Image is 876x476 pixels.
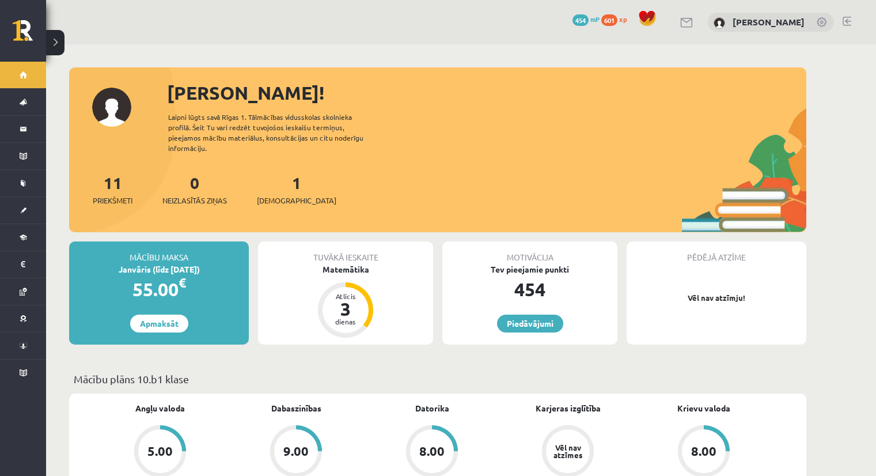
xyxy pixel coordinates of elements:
[442,241,617,263] div: Motivācija
[572,14,589,26] span: 454
[162,172,227,206] a: 0Neizlasītās ziņas
[147,445,173,458] div: 5.00
[497,315,563,333] a: Piedāvājumi
[691,445,716,458] div: 8.00
[601,14,617,26] span: 601
[69,241,249,263] div: Mācību maksa
[590,14,600,24] span: mP
[162,195,227,206] span: Neizlasītās ziņas
[257,172,336,206] a: 1[DEMOGRAPHIC_DATA]
[93,172,132,206] a: 11Priekšmeti
[572,14,600,24] a: 454 mP
[677,402,730,414] a: Krievu valoda
[415,402,449,414] a: Datorika
[257,195,336,206] span: [DEMOGRAPHIC_DATA]
[167,79,806,107] div: [PERSON_NAME]!
[258,241,433,263] div: Tuvākā ieskaite
[632,292,801,304] p: Vēl nav atzīmju!
[93,195,132,206] span: Priekšmeti
[283,445,309,458] div: 9.00
[130,315,188,333] a: Apmaksāt
[168,112,384,153] div: Laipni lūgts savā Rīgas 1. Tālmācības vidusskolas skolnieka profilā. Šeit Tu vari redzēt tuvojošo...
[179,274,186,291] span: €
[135,402,185,414] a: Angļu valoda
[627,241,806,263] div: Pēdējā atzīme
[13,20,46,49] a: Rīgas 1. Tālmācības vidusskola
[328,318,363,325] div: dienas
[442,263,617,275] div: Tev pieejamie punkti
[271,402,321,414] a: Dabaszinības
[714,17,725,29] img: Anna Cirse
[74,371,802,387] p: Mācību plāns 10.b1 klase
[69,263,249,275] div: Janvāris (līdz [DATE])
[601,14,632,24] a: 601 xp
[258,263,433,275] div: Matemātika
[328,300,363,318] div: 3
[536,402,601,414] a: Karjeras izglītība
[442,275,617,303] div: 454
[619,14,627,24] span: xp
[69,275,249,303] div: 55.00
[328,293,363,300] div: Atlicis
[258,263,433,339] a: Matemātika Atlicis 3 dienas
[419,445,445,458] div: 8.00
[552,444,584,459] div: Vēl nav atzīmes
[733,16,805,28] a: [PERSON_NAME]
